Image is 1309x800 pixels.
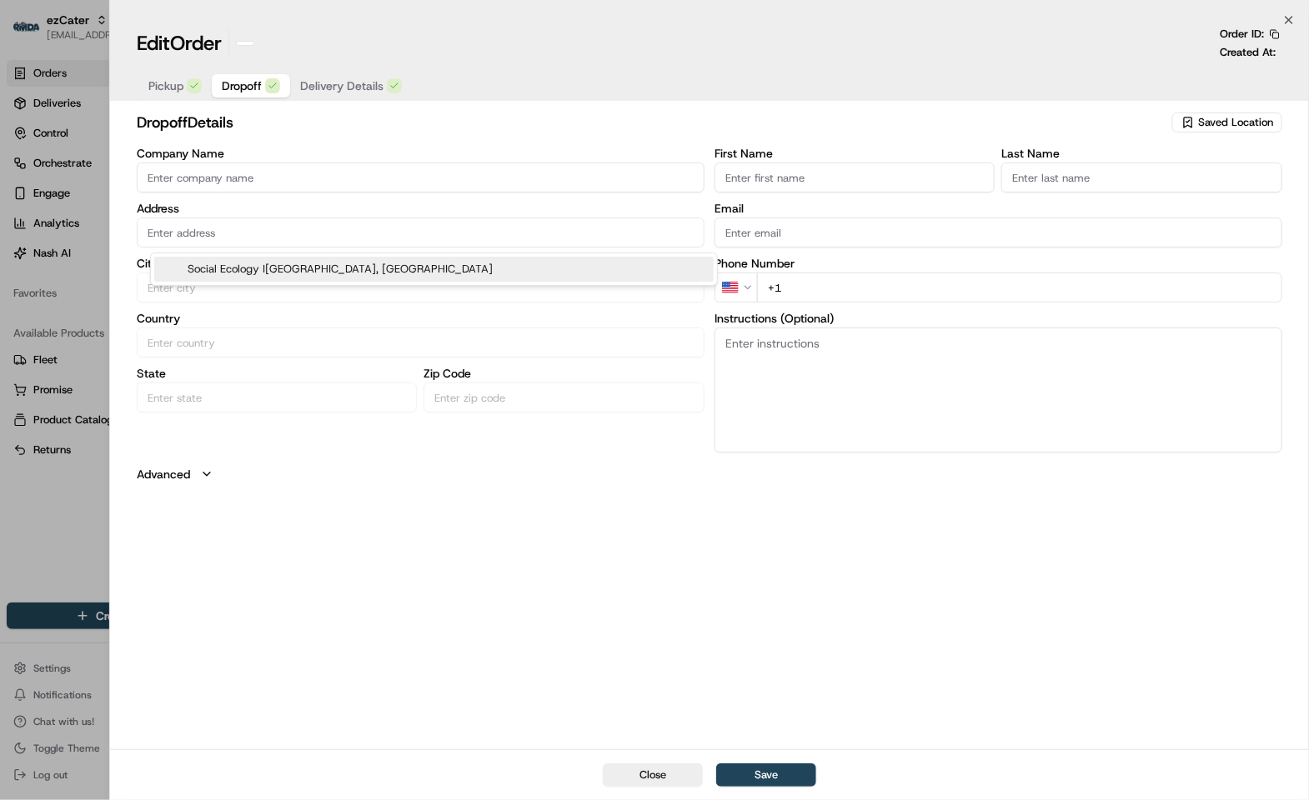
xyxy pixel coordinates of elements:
h1: Edit [137,30,222,57]
label: Email [715,202,1282,214]
button: Advanced [137,466,1282,482]
input: Enter country [137,327,705,357]
p: Welcome 👋 [17,67,303,94]
button: Save [716,763,816,787]
img: Nash [17,17,50,51]
h2: dropoff Details [137,111,1169,134]
div: We're available if you need us! [57,177,211,190]
label: First Name [715,147,996,159]
label: Instructions (Optional) [715,312,1282,324]
input: Enter zip code [424,382,705,412]
a: 💻API Documentation [134,236,274,266]
div: 💻 [141,244,154,257]
label: City [137,257,705,269]
span: Pickup [148,77,183,94]
input: Got a question? Start typing here... [43,108,300,126]
p: Created At: [1220,45,1276,60]
label: State [137,367,418,379]
input: Enter first name [715,162,996,192]
input: Enter city [137,272,705,302]
label: Address [137,202,705,214]
button: Saved Location [1172,111,1282,134]
div: 📗 [17,244,30,257]
p: Order ID: [1220,27,1264,42]
a: 📗Knowledge Base [10,236,134,266]
label: Last Name [1001,147,1282,159]
label: Advanced [137,466,190,482]
span: Order [170,30,222,57]
div: Suggestions [150,252,718,286]
span: Knowledge Base [33,242,128,259]
span: Saved Location [1198,115,1273,130]
span: Pylon [166,283,202,296]
input: Enter company name [137,162,705,192]
label: Zip Code [424,367,705,379]
span: Delivery Details [300,77,384,94]
button: Start new chat [283,165,303,185]
button: Close [603,763,703,787]
input: Enter address [137,217,705,247]
label: Country [137,312,705,324]
input: Enter state [137,382,418,412]
input: Enter email [715,217,1282,247]
div: Start new chat [57,160,273,177]
a: Powered byPylon [118,282,202,296]
span: API Documentation [158,242,268,259]
label: Phone Number [715,257,1282,269]
span: Dropoff [222,77,262,94]
label: Company Name [137,147,705,159]
input: Enter phone number [757,272,1282,302]
img: 1736555255976-a54dd68f-1ca7-489b-9aae-adbdc363a1c4 [17,160,47,190]
div: Social Ecology I[GEOGRAPHIC_DATA], [GEOGRAPHIC_DATA] [154,257,714,282]
input: Enter last name [1001,162,1282,192]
